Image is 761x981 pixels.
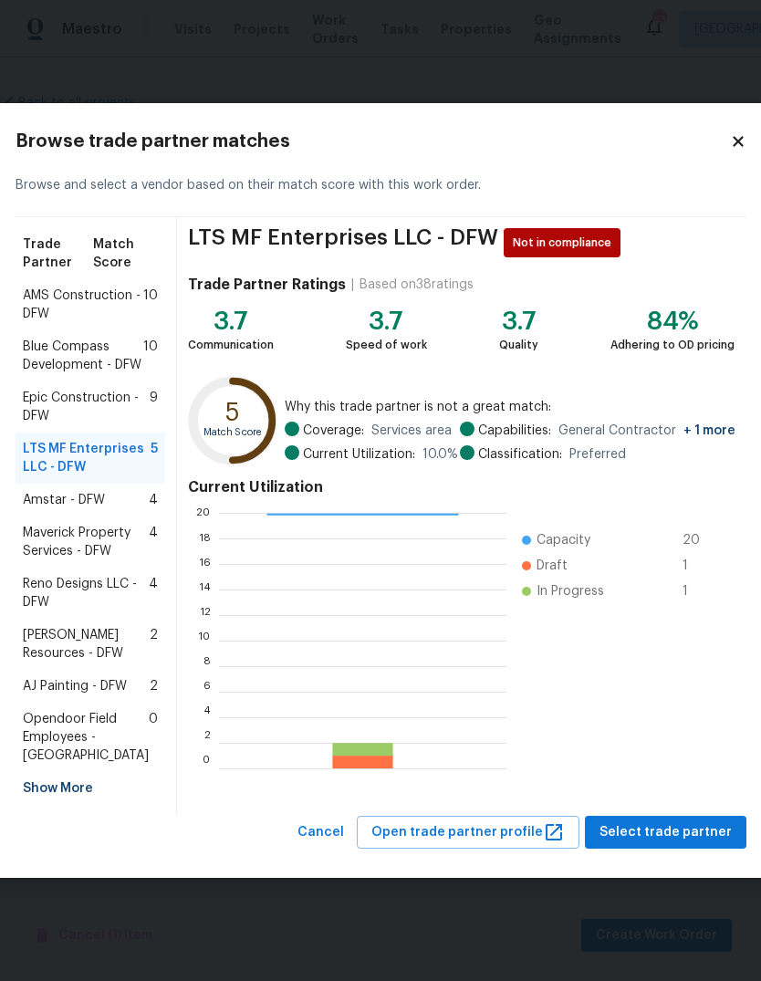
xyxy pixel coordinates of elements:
[143,338,158,374] span: 10
[23,677,127,695] span: AJ Painting - DFW
[195,507,210,518] text: 20
[149,524,158,560] span: 4
[346,276,360,294] div: |
[197,635,210,646] text: 10
[203,686,210,697] text: 6
[23,575,149,611] span: Reno Designs LLC - DFW
[198,584,210,595] text: 14
[16,132,730,151] h2: Browse trade partner matches
[202,763,210,774] text: 0
[23,287,143,323] span: AMS Construction - DFW
[23,440,151,476] span: LTS MF Enterprises LLC - DFW
[23,524,149,560] span: Maverick Property Services - DFW
[558,422,735,440] span: General Contractor
[360,276,474,294] div: Based on 38 ratings
[683,582,712,600] span: 1
[149,491,158,509] span: 4
[151,440,158,476] span: 5
[610,312,735,330] div: 84%
[93,235,157,272] span: Match Score
[537,582,604,600] span: In Progress
[188,276,346,294] h4: Trade Partner Ratings
[225,401,240,425] text: 5
[303,445,415,464] span: Current Utilization:
[188,478,735,496] h4: Current Utilization
[285,398,735,416] span: Why this trade partner is not a great match:
[23,626,150,663] span: [PERSON_NAME] Resources - DFW
[198,533,210,544] text: 18
[150,677,158,695] span: 2
[23,710,149,765] span: Opendoor Field Employees - [GEOGRAPHIC_DATA]
[143,287,158,323] span: 10
[150,389,158,425] span: 9
[346,312,427,330] div: 3.7
[683,557,712,575] span: 1
[346,336,427,354] div: Speed of work
[23,338,143,374] span: Blue Compass Development - DFW
[537,531,590,549] span: Capacity
[188,228,498,257] span: LTS MF Enterprises LLC - DFW
[371,422,452,440] span: Services area
[150,626,158,663] span: 2
[149,710,158,765] span: 0
[422,445,458,464] span: 10.0 %
[149,575,158,611] span: 4
[203,737,210,748] text: 2
[297,821,344,844] span: Cancel
[610,336,735,354] div: Adhering to OD pricing
[188,336,274,354] div: Communication
[569,445,626,464] span: Preferred
[513,234,619,252] span: Not in compliance
[203,712,210,723] text: 4
[16,154,746,217] div: Browse and select a vendor based on their match score with this work order.
[478,445,562,464] span: Classification:
[537,557,568,575] span: Draft
[290,816,351,850] button: Cancel
[478,422,551,440] span: Capabilities:
[683,531,712,549] span: 20
[203,661,210,672] text: 8
[188,312,274,330] div: 3.7
[499,312,538,330] div: 3.7
[23,491,105,509] span: Amstar - DFW
[499,336,538,354] div: Quality
[371,821,565,844] span: Open trade partner profile
[198,558,210,569] text: 16
[357,816,579,850] button: Open trade partner profile
[23,389,150,425] span: Epic Construction - DFW
[203,428,262,438] text: Match Score
[585,816,746,850] button: Select trade partner
[23,235,94,272] span: Trade Partner
[599,821,732,844] span: Select trade partner
[683,424,735,437] span: + 1 more
[16,772,165,805] div: Show More
[199,610,210,621] text: 12
[303,422,364,440] span: Coverage:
